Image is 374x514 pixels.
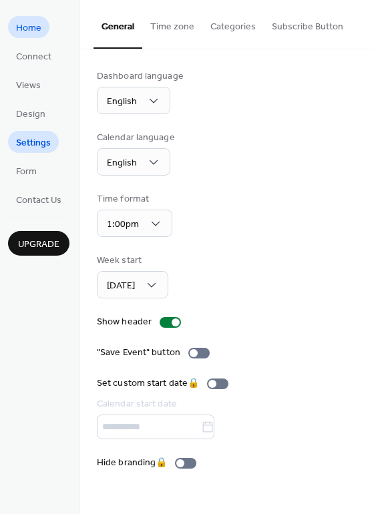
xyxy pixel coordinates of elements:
span: Upgrade [18,238,59,252]
div: Week start [97,254,166,268]
div: Show header [97,315,152,329]
span: Home [16,21,41,35]
a: Views [8,73,49,95]
div: Dashboard language [97,69,184,83]
a: Connect [8,45,59,67]
span: [DATE] [107,277,135,295]
span: English [107,93,137,111]
a: Design [8,102,53,124]
div: Calendar language [97,131,175,145]
a: Form [8,160,45,182]
span: Contact Us [16,194,61,208]
span: Settings [16,136,51,150]
span: Connect [16,50,51,64]
span: Design [16,107,45,121]
a: Home [8,16,49,38]
a: Contact Us [8,188,69,210]
span: English [107,154,137,172]
span: Views [16,79,41,93]
a: Settings [8,131,59,153]
div: Time format [97,192,170,206]
button: Upgrade [8,231,69,256]
div: "Save Event" button [97,346,180,360]
span: Form [16,165,37,179]
span: 1:00pm [107,216,139,234]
